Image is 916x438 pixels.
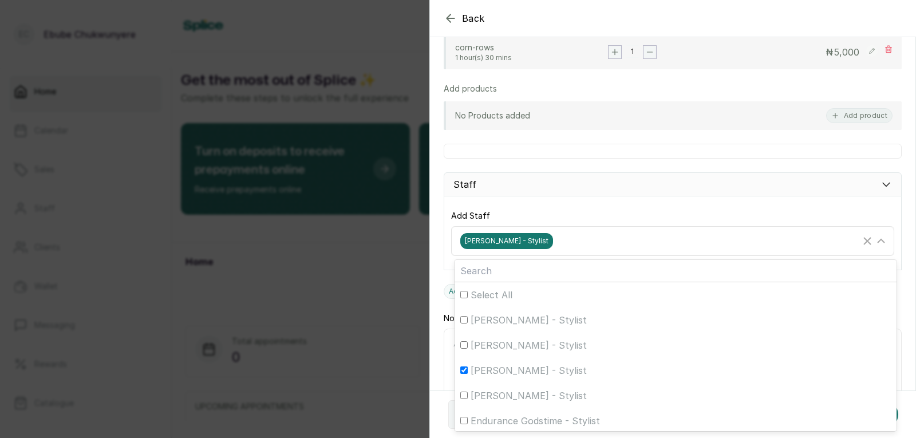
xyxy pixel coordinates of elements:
span: [PERSON_NAME] - Stylist [471,364,587,377]
label: Add Staff [451,210,490,222]
p: Add products [444,83,497,94]
input: Select All [460,291,468,298]
button: Add extra charge [444,284,526,299]
button: Clear Selected [860,234,874,248]
p: 1 hour(s) 30 mins [455,53,586,62]
p: No Products added [455,110,530,121]
input: Endurance Godstime - Stylist [460,417,468,424]
input: [PERSON_NAME] - Stylist [460,366,468,374]
span: [PERSON_NAME] - Stylist [460,233,553,249]
span: Endurance Godstime - Stylist [471,414,600,428]
span: [PERSON_NAME] - Stylist [471,338,587,352]
span: 5,000 [834,46,859,58]
p: Staff [453,177,476,191]
button: Back [444,11,485,25]
input: Search [455,260,897,282]
p: ₦ [826,45,859,59]
button: Add product [826,108,893,123]
p: 1 [631,47,634,56]
span: Select All [471,288,512,302]
span: Back [462,11,485,25]
input: [PERSON_NAME] - Stylist [460,316,468,323]
span: [PERSON_NAME] - Stylist [471,313,587,327]
input: [PERSON_NAME] - Stylist [460,392,468,399]
input: [PERSON_NAME] - Stylist [460,341,468,349]
label: Note [444,313,463,324]
p: corn-rows [455,42,586,53]
span: [PERSON_NAME] - Stylist [471,389,587,403]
